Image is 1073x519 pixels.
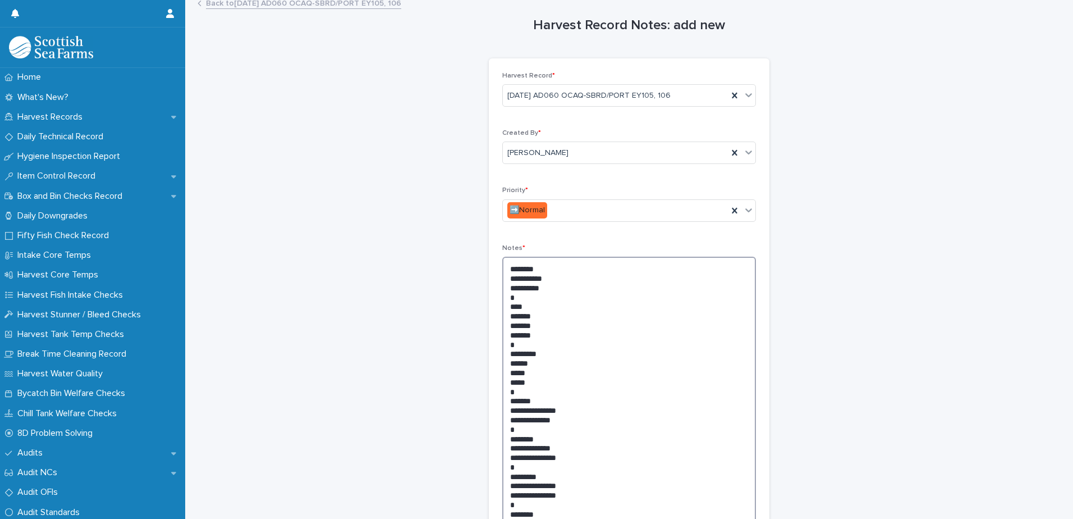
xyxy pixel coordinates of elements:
[13,171,104,181] p: Item Control Record
[13,151,129,162] p: Hygiene Inspection Report
[13,270,107,280] p: Harvest Core Temps
[13,191,131,202] p: Box and Bin Checks Record
[13,72,50,83] p: Home
[13,131,112,142] p: Daily Technical Record
[507,90,671,102] span: [DATE] AD060 OCAQ-SBRD/PORT EY105, 106
[13,112,91,122] p: Harvest Records
[13,309,150,320] p: Harvest Stunner / Bleed Checks
[507,147,568,159] span: [PERSON_NAME]
[502,245,525,252] span: Notes
[502,72,555,79] span: Harvest Record
[13,368,112,379] p: Harvest Water Quality
[13,250,100,261] p: Intake Core Temps
[13,408,126,419] p: Chill Tank Welfare Checks
[13,349,135,359] p: Break Time Cleaning Record
[13,467,66,478] p: Audit NCs
[507,202,547,218] div: ➡️Normal
[13,428,102,439] p: 8D Problem Solving
[9,36,93,58] img: mMrefqRFQpe26GRNOUkG
[13,487,67,498] p: Audit OFIs
[13,211,97,221] p: Daily Downgrades
[13,329,133,340] p: Harvest Tank Temp Checks
[13,92,77,103] p: What's New?
[13,507,89,518] p: Audit Standards
[13,448,52,458] p: Audits
[502,130,541,136] span: Created By
[13,290,132,301] p: Harvest Fish Intake Checks
[489,17,769,34] h1: Harvest Record Notes: add new
[13,388,134,399] p: Bycatch Bin Welfare Checks
[13,230,118,241] p: Fifty Fish Check Record
[502,187,528,194] span: Priority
